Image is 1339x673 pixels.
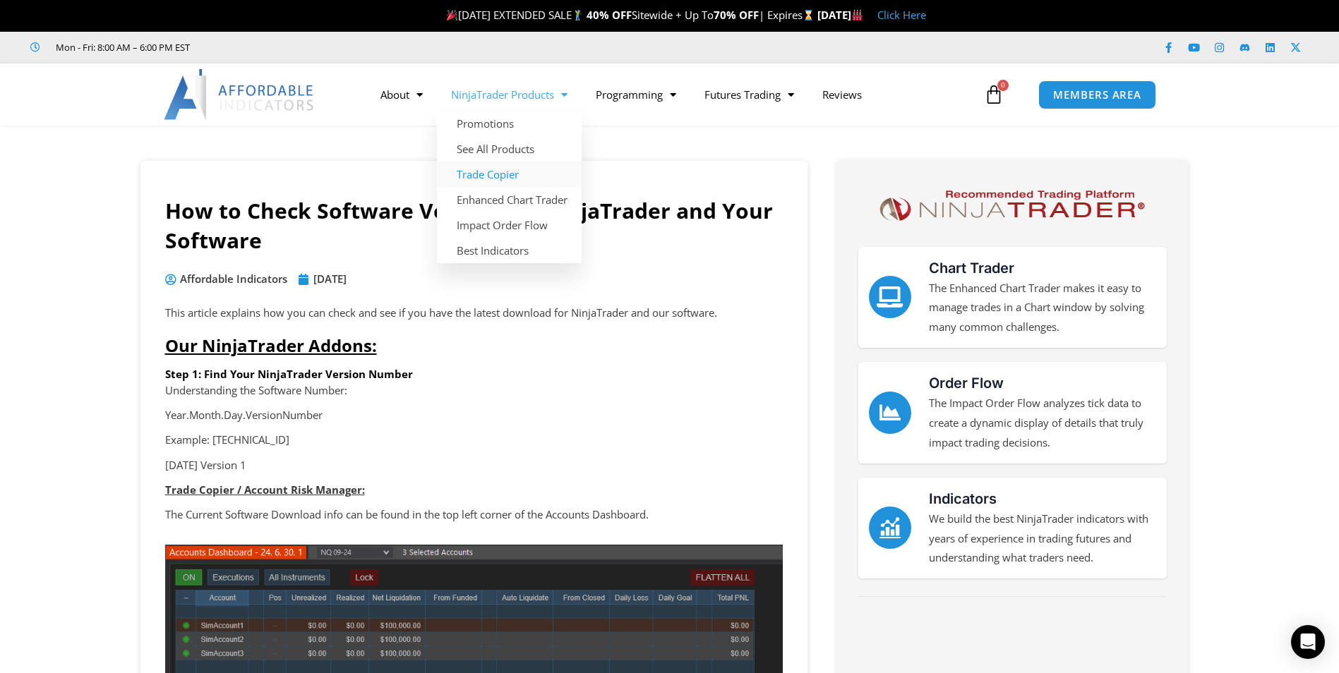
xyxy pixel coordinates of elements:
[929,260,1014,277] a: Chart Trader
[165,368,783,381] h6: Step 1: Find Your NinjaTrader Version Number
[929,375,1004,392] a: Order Flow
[869,507,911,549] a: Indicators
[165,505,783,525] p: The Current Software Download info can be found in the top left corner of the Accounts Dashboard.
[963,74,1025,115] a: 0
[210,40,421,54] iframe: Customer reviews powered by Trustpilot
[437,238,582,263] a: Best Indicators
[869,276,911,318] a: Chart Trader
[1053,90,1141,100] span: MEMBERS AREA
[572,10,583,20] img: 🏌️‍♂️
[165,430,783,450] p: Example: [TECHNICAL_ID]
[52,39,190,56] span: Mon - Fri: 8:00 AM – 6:00 PM EST
[437,111,582,263] ul: NinjaTrader Products
[165,483,365,497] strong: Trade Copier / Account Risk Manager:
[165,303,783,323] p: This article explains how you can check and see if you have the latest download for NinjaTrader a...
[366,78,437,111] a: About
[929,490,997,507] a: Indicators
[929,509,1156,569] p: We build the best NinjaTrader indicators with years of experience in trading futures and understa...
[165,456,783,475] p: [DATE] Version 1
[437,212,582,238] a: Impact Order Flow
[803,10,814,20] img: ⌛
[869,392,911,434] a: Order Flow
[808,78,876,111] a: Reviews
[165,406,783,425] p: Year.Month.Day.VersionNumber
[366,78,980,111] nav: Menu
[997,80,1009,91] span: 0
[873,186,1151,226] img: NinjaTrader Logo | Affordable Indicators – NinjaTrader
[714,8,759,22] strong: 70% OFF
[443,8,817,22] span: [DATE] EXTENDED SALE Sitewide + Up To | Expires
[165,381,783,401] p: Understanding the Software Number:
[929,279,1156,338] p: The Enhanced Chart Trader makes it easy to manage trades in a Chart window by solving many common...
[1038,80,1156,109] a: MEMBERS AREA
[1291,625,1325,659] div: Open Intercom Messenger
[164,69,316,120] img: LogoAI | Affordable Indicators – NinjaTrader
[176,269,287,289] span: Affordable Indicators
[582,78,690,111] a: Programming
[165,196,783,255] h1: How to Check Software Version for NinjaTrader and Your Software
[817,8,863,22] strong: [DATE]
[690,78,808,111] a: Futures Trading
[447,10,457,20] img: 🎉
[437,78,582,111] a: NinjaTrader Products
[437,136,582,162] a: See All Products
[852,10,863,20] img: 🏭
[437,111,582,136] a: Promotions
[437,187,582,212] a: Enhanced Chart Trader
[929,394,1156,453] p: The Impact Order Flow analyzes tick data to create a dynamic display of details that truly impact...
[165,334,377,357] span: Our NinjaTrader Addons:
[587,8,632,22] strong: 40% OFF
[877,8,926,22] a: Click Here
[313,272,347,286] time: [DATE]
[437,162,582,187] a: Trade Copier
